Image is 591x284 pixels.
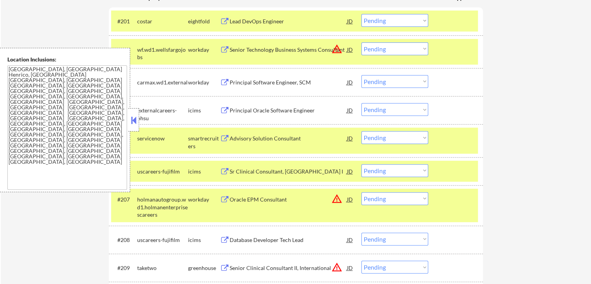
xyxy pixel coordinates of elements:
[230,196,347,203] div: Oracle EPM Consultant
[230,79,347,86] div: Principal Software Engineer, SCM
[230,46,347,54] div: Senior Technology Business Systems Consultant
[331,262,342,273] button: warning_amber
[137,46,188,61] div: wf.wd1.wellsfargojobs
[117,264,131,272] div: #209
[188,264,220,272] div: greenhouse
[346,261,354,275] div: JD
[346,103,354,117] div: JD
[137,168,188,175] div: uscareers-fujifilm
[346,14,354,28] div: JD
[188,196,220,203] div: workday
[137,236,188,244] div: uscareers-fujifilm
[117,196,131,203] div: #207
[230,135,347,142] div: Advisory Solution Consultant
[188,107,220,114] div: icims
[137,264,188,272] div: taketwo
[137,18,188,25] div: costar
[188,46,220,54] div: workday
[188,79,220,86] div: workday
[137,196,188,219] div: holmanautogroup.wd1.holmanenterprisescareers
[346,75,354,89] div: JD
[331,193,342,204] button: warning_amber
[137,79,188,86] div: carmax.wd1.external
[188,135,220,150] div: smartrecruiters
[188,236,220,244] div: icims
[188,18,220,25] div: eightfold
[230,168,347,175] div: Sr Clinical Consultant, [GEOGRAPHIC_DATA] I
[346,192,354,206] div: JD
[346,131,354,145] div: JD
[137,135,188,142] div: servicenow
[117,18,131,25] div: #201
[117,46,131,54] div: #202
[188,168,220,175] div: icims
[137,107,188,122] div: externalcareers-ohsu
[346,164,354,178] div: JD
[230,107,347,114] div: Principal Oracle Software Engineer
[117,236,131,244] div: #208
[331,44,342,54] button: warning_amber
[230,236,347,244] div: Database Developer Tech Lead
[7,56,127,63] div: Location Inclusions:
[346,233,354,247] div: JD
[230,264,347,272] div: Senior Clinical Consultant II, International
[346,42,354,56] div: JD
[230,18,347,25] div: Lead DevOps Engineer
